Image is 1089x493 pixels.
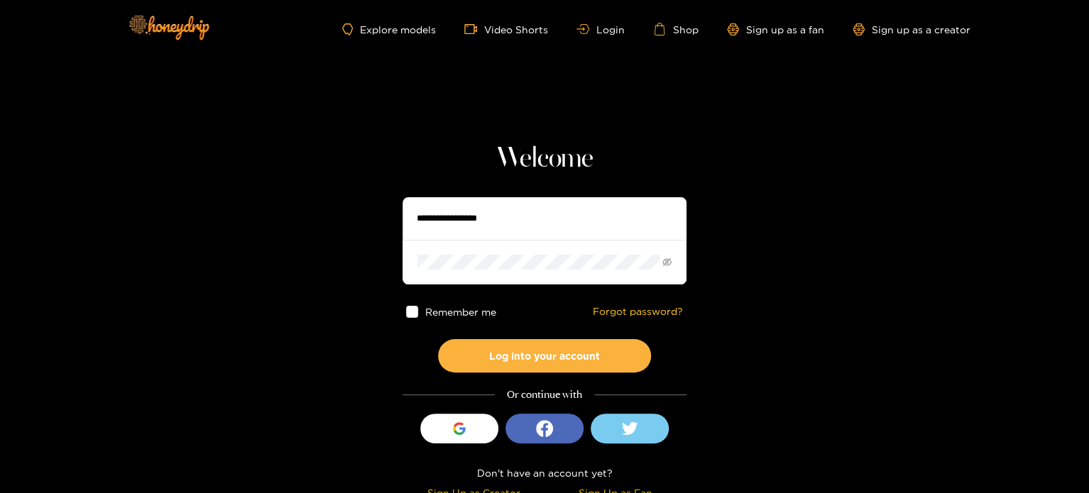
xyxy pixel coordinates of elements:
[464,23,484,35] span: video-camera
[403,387,686,403] div: Or continue with
[662,257,672,267] span: eye-invisible
[853,23,970,35] a: Sign up as a creator
[653,23,699,35] a: Shop
[727,23,824,35] a: Sign up as a fan
[438,339,651,372] button: Log into your account
[576,24,625,35] a: Login
[425,306,496,317] span: Remember me
[593,306,683,318] a: Forgot password?
[464,23,548,35] a: Video Shorts
[403,142,686,176] h1: Welcome
[342,23,436,35] a: Explore models
[403,465,686,481] div: Don't have an account yet?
